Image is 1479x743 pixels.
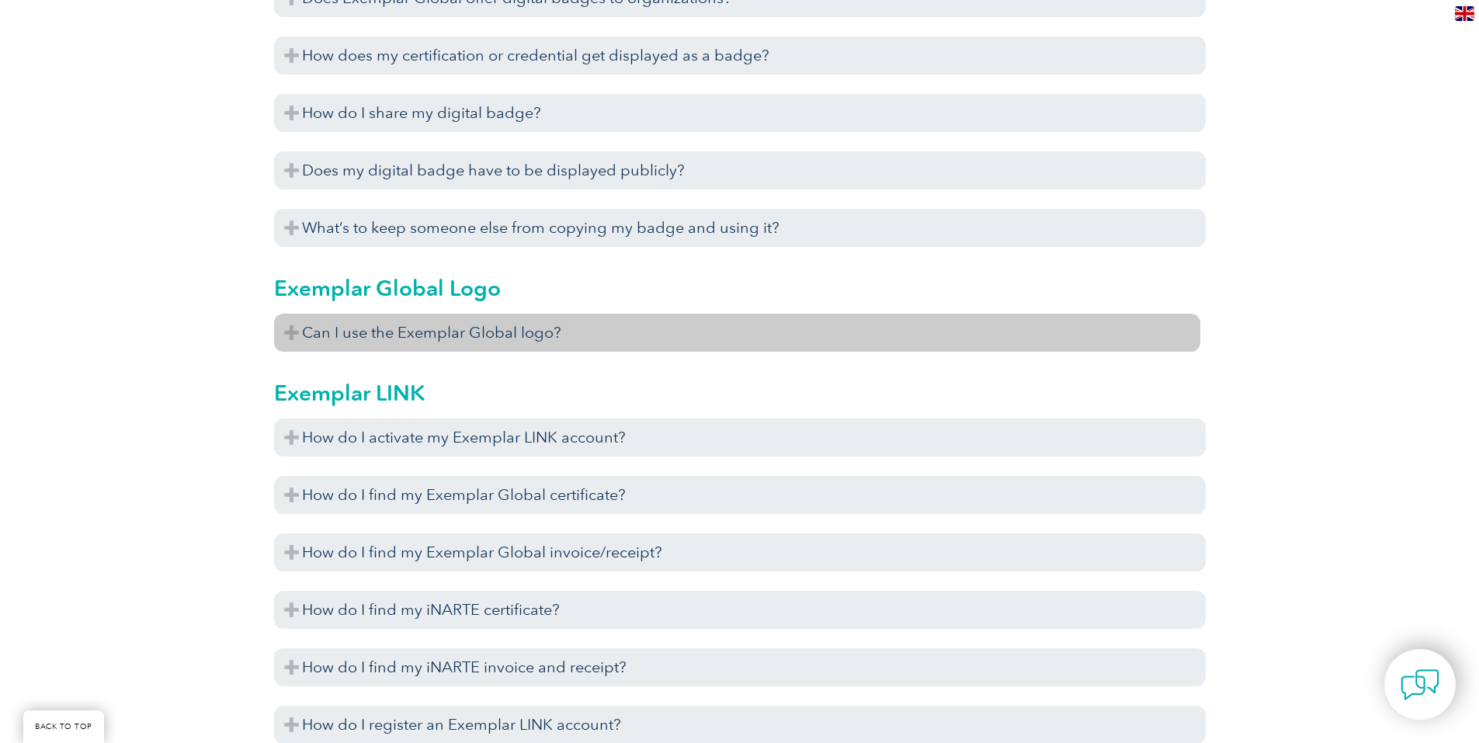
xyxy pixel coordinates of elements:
h3: Can I use the Exemplar Global logo? [274,314,1200,352]
h3: How do I find my Exemplar Global certificate? [274,476,1206,514]
h2: Exemplar LINK [274,380,1206,405]
h3: Does my digital badge have to be displayed publicly? [274,151,1206,189]
img: contact-chat.png [1401,665,1439,704]
h3: How do I find my iNARTE invoice and receipt? [274,648,1206,686]
h3: How do I activate my Exemplar LINK account? [274,418,1206,457]
a: BACK TO TOP [23,710,104,743]
h3: How do I share my digital badge? [274,94,1206,132]
h3: How do I find my iNARTE certificate? [274,591,1206,629]
h3: How does my certification or credential get displayed as a badge? [274,36,1206,75]
h2: Exemplar Global Logo [274,276,1200,300]
h3: How do I find my Exemplar Global invoice/receipt? [274,533,1206,571]
h3: What’s to keep someone else from copying my badge and using it? [274,209,1206,247]
img: en [1455,6,1474,21]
